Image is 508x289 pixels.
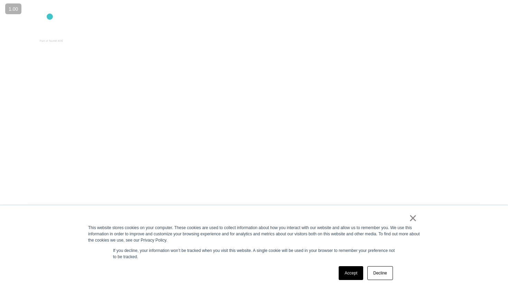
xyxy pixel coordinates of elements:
div: This website stores cookies on your computer. These cookies are used to collect information about... [88,225,420,243]
a: Decline [367,266,393,280]
button: Open [468,28,485,43]
p: If you decline, your information won’t be tracked when you visit this website. A single cookie wi... [113,247,395,260]
a: × [409,215,417,221]
h1: Oops, you really shouldn’t be here! [28,118,480,146]
a: Accept [339,266,363,280]
div: #404 [249,28,259,40]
